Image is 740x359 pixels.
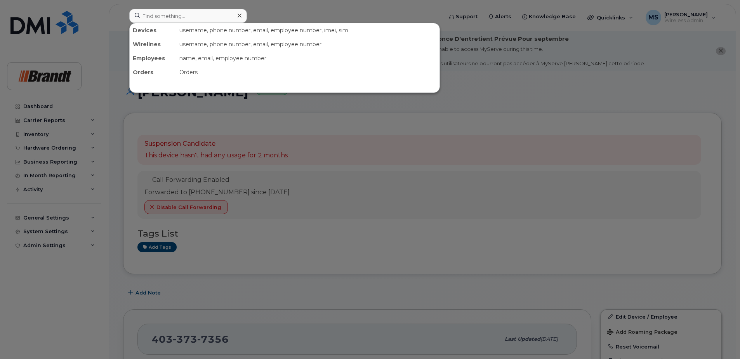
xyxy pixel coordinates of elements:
[176,37,439,51] div: username, phone number, email, employee number
[130,65,176,79] div: Orders
[130,23,176,37] div: Devices
[176,65,439,79] div: Orders
[130,51,176,65] div: Employees
[176,23,439,37] div: username, phone number, email, employee number, imei, sim
[176,51,439,65] div: name, email, employee number
[130,37,176,51] div: Wirelines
